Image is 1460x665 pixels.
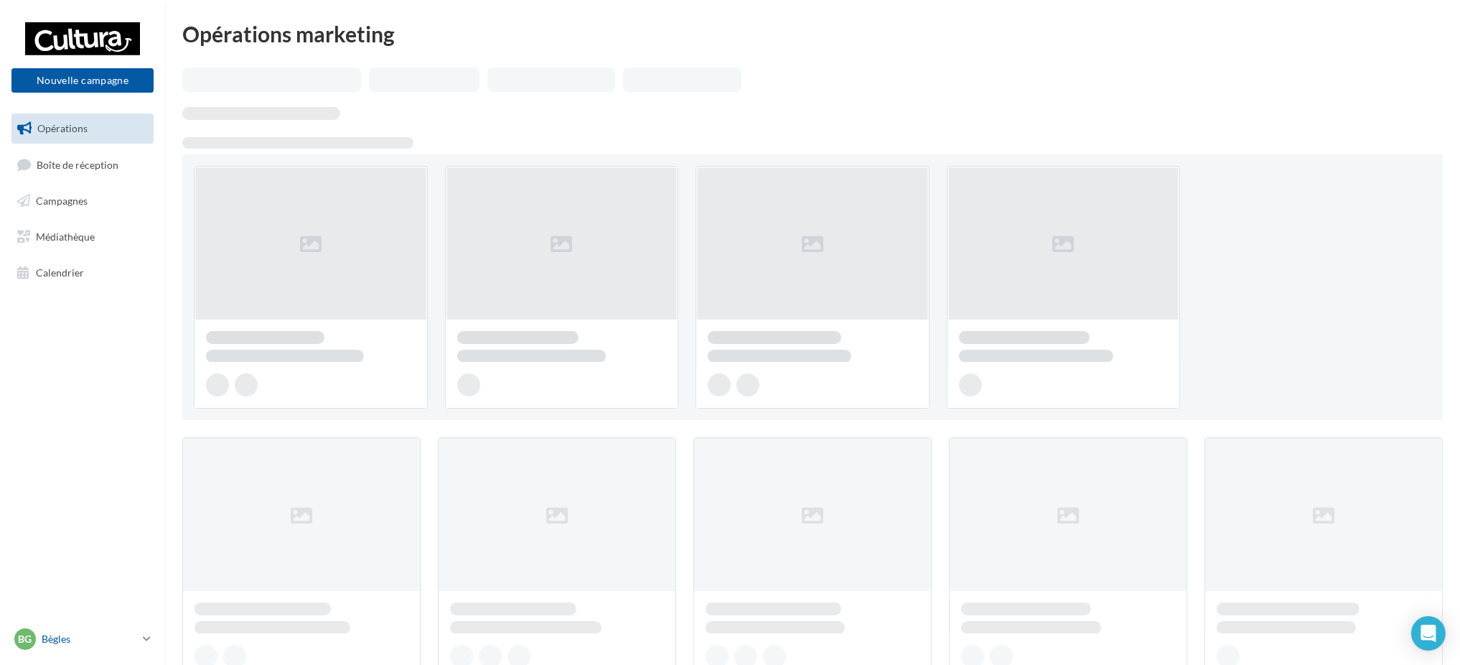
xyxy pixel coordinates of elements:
a: Médiathèque [9,222,156,252]
a: Opérations [9,113,156,144]
span: Boîte de réception [37,158,118,170]
a: Calendrier [9,258,156,288]
span: Bg [19,632,32,646]
a: Campagnes [9,186,156,216]
span: Médiathèque [36,231,95,243]
span: Calendrier [36,266,84,278]
button: Nouvelle campagne [11,68,154,93]
a: Bg Bègles [11,626,154,653]
a: Boîte de réception [9,149,156,180]
p: Bègles [42,632,137,646]
span: Opérations [37,122,88,134]
div: Open Intercom Messenger [1411,616,1446,651]
span: Campagnes [36,195,88,207]
div: Opérations marketing [182,23,1443,45]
